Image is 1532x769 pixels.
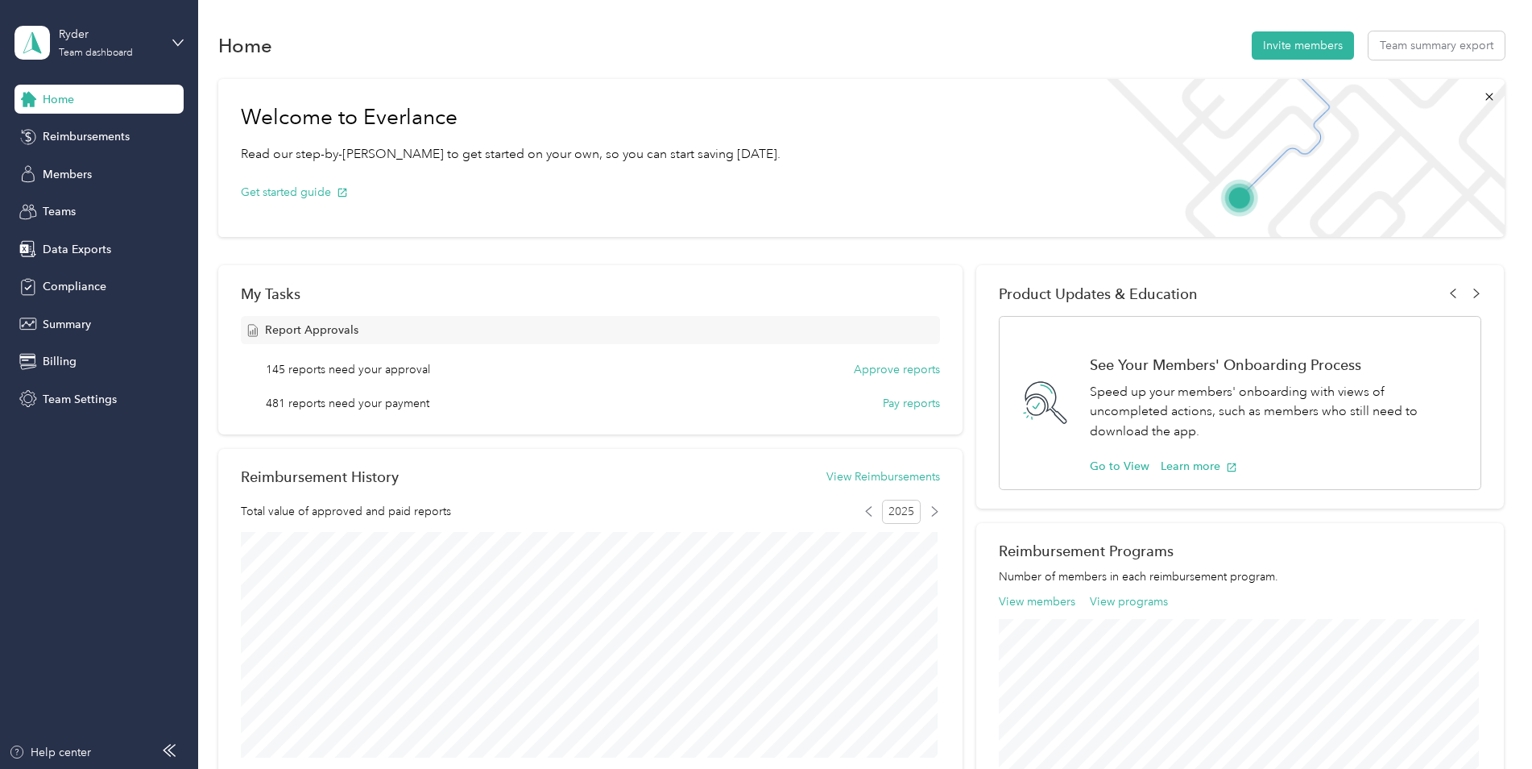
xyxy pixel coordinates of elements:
span: Team Settings [43,391,117,408]
span: Members [43,166,92,183]
span: Report Approvals [265,322,358,339]
h1: See Your Members' Onboarding Process [1090,356,1464,373]
button: Pay reports [883,395,940,412]
iframe: Everlance-gr Chat Button Frame [1442,679,1532,769]
span: Teams [43,203,76,220]
span: Total value of approved and paid reports [241,503,451,520]
button: View members [999,593,1075,610]
p: Speed up your members' onboarding with views of uncompleted actions, such as members who still ne... [1090,382,1464,442]
p: Number of members in each reimbursement program. [999,568,1481,585]
button: Team summary export [1368,31,1505,60]
button: Learn more [1161,458,1237,475]
span: Billing [43,353,77,370]
div: My Tasks [241,285,940,302]
span: 2025 [882,500,921,524]
span: Home [43,91,74,108]
button: Approve reports [854,361,940,378]
h1: Home [218,37,272,54]
button: View programs [1090,593,1168,610]
h2: Reimbursement History [241,468,399,485]
span: 481 reports need your payment [266,395,429,412]
button: Get started guide [241,184,348,201]
span: Data Exports [43,241,111,258]
span: Compliance [43,278,106,295]
h1: Welcome to Everlance [241,105,780,131]
div: Team dashboard [59,48,133,58]
p: Read our step-by-[PERSON_NAME] to get started on your own, so you can start saving [DATE]. [241,144,780,164]
span: Product Updates & Education [999,285,1198,302]
button: View Reimbursements [826,468,940,485]
div: Ryder [59,26,159,43]
span: Reimbursements [43,128,130,145]
button: Go to View [1090,458,1149,475]
button: Help center [9,744,91,761]
button: Invite members [1252,31,1354,60]
span: Summary [43,316,91,333]
span: 145 reports need your approval [266,361,430,378]
img: Welcome to everlance [1091,79,1504,237]
h2: Reimbursement Programs [999,542,1481,559]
